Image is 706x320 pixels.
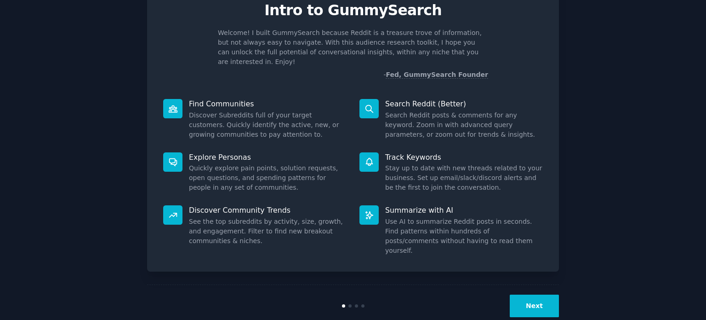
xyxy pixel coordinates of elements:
p: Summarize with AI [385,205,543,215]
button: Next [510,295,559,317]
p: Explore Personas [189,152,347,162]
dd: Discover Subreddits full of your target customers. Quickly identify the active, new, or growing c... [189,111,347,140]
dd: Stay up to date with new threads related to your business. Set up email/slack/discord alerts and ... [385,163,543,192]
p: Intro to GummySearch [157,2,549,18]
p: Find Communities [189,99,347,109]
p: Discover Community Trends [189,205,347,215]
dd: Quickly explore pain points, solution requests, open questions, and spending patterns for people ... [189,163,347,192]
div: - [383,70,488,80]
dd: See the top subreddits by activity, size, growth, and engagement. Filter to find new breakout com... [189,217,347,246]
p: Search Reddit (Better) [385,99,543,109]
dd: Use AI to summarize Reddit posts in seconds. Find patterns within hundreds of posts/comments with... [385,217,543,256]
a: Fed, GummySearch Founder [386,71,488,79]
p: Track Keywords [385,152,543,162]
dd: Search Reddit posts & comments for any keyword. Zoom in with advanced query parameters, or zoom o... [385,111,543,140]
p: Welcome! I built GummySearch because Reddit is a treasure trove of information, but not always ea... [218,28,488,67]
